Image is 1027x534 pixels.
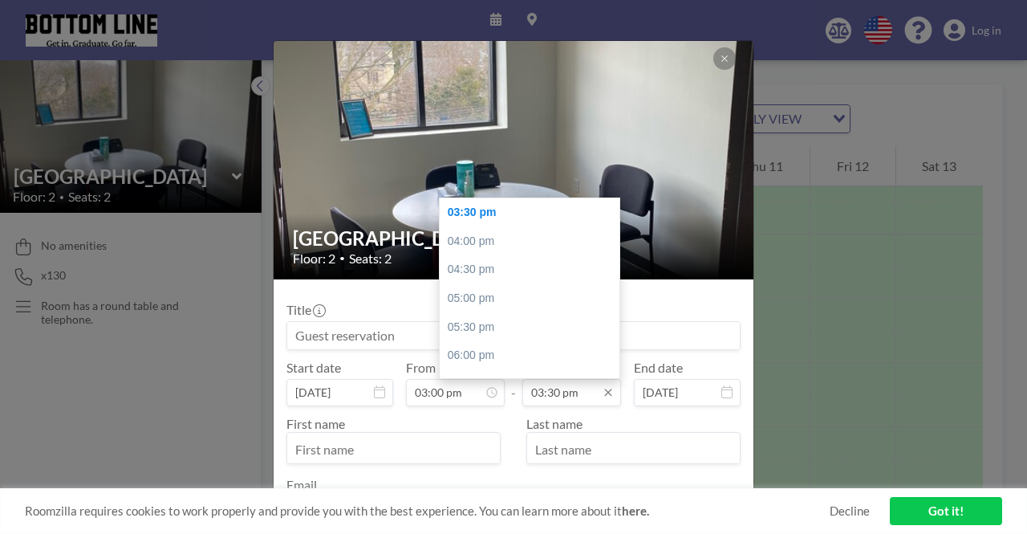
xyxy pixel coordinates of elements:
div: 06:30 pm [440,370,627,399]
a: Decline [830,503,870,519]
input: Last name [527,436,740,463]
div: 03:30 pm [440,198,627,227]
label: From [406,360,436,376]
label: First name [286,416,345,431]
span: • [339,252,345,264]
div: 05:00 pm [440,284,627,313]
label: Title [286,302,324,318]
div: 04:30 pm [440,255,627,284]
label: Start date [286,360,341,376]
a: here. [622,503,649,518]
span: Floor: 2 [293,251,335,267]
label: End date [634,360,683,376]
div: 05:30 pm [440,313,627,342]
a: Got it! [890,497,1002,525]
label: Last name [526,416,583,431]
span: - [511,365,516,401]
span: Roomzilla requires cookies to work properly and provide you with the best experience. You can lea... [25,503,830,519]
span: Seats: 2 [349,251,392,267]
h2: [GEOGRAPHIC_DATA] [293,226,736,251]
label: Email [286,477,317,492]
input: First name [287,436,500,463]
div: 04:00 pm [440,227,627,256]
div: 06:00 pm [440,341,627,370]
input: Guest reservation [287,322,740,349]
